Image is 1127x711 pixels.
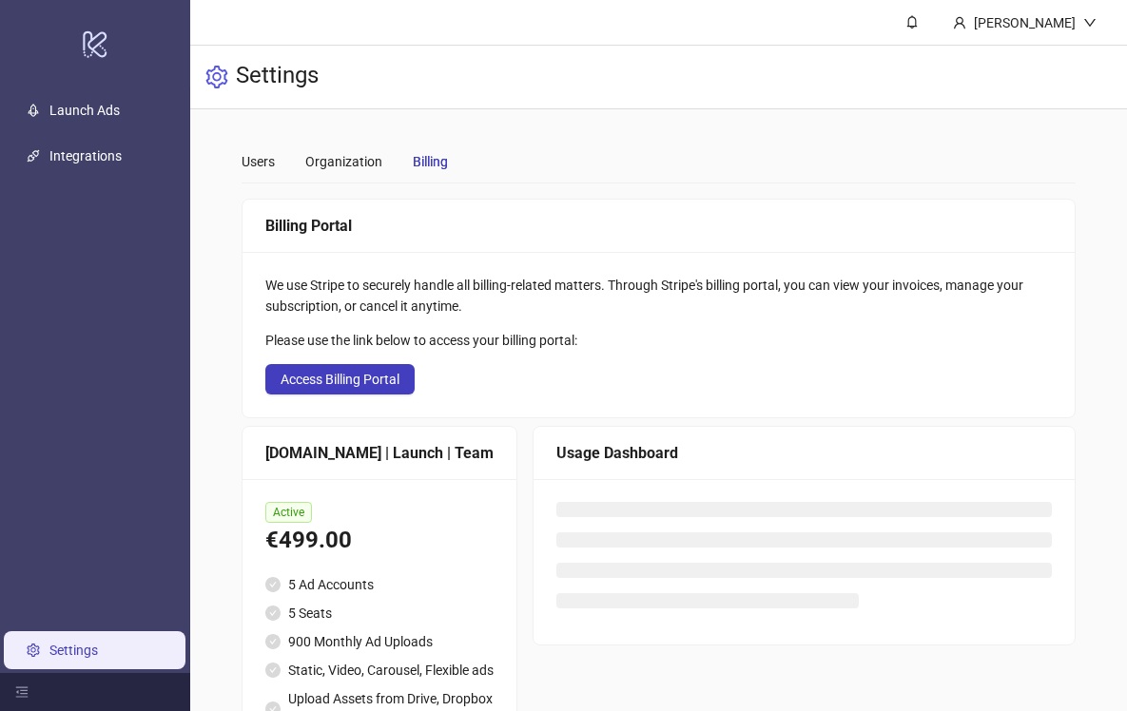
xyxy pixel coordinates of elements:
[265,364,415,394] button: Access Billing Portal
[265,577,281,592] span: check-circle
[265,631,494,652] li: 900 Monthly Ad Uploads
[49,103,120,118] a: Launch Ads
[966,12,1083,33] div: [PERSON_NAME]
[265,275,1052,317] div: We use Stripe to securely handle all billing-related matters. Through Stripe's billing portal, yo...
[265,523,494,559] div: €499.00
[305,151,382,172] div: Organization
[413,151,448,172] div: Billing
[265,574,494,595] li: 5 Ad Accounts
[265,660,494,681] li: Static, Video, Carousel, Flexible ads
[265,214,1052,238] div: Billing Portal
[265,605,281,621] span: check-circle
[265,330,1052,351] div: Please use the link below to access your billing portal:
[49,643,98,658] a: Settings
[49,148,122,163] a: Integrations
[265,603,494,624] li: 5 Seats
[265,663,281,678] span: check-circle
[205,66,228,88] span: setting
[556,441,1052,465] div: Usage Dashboard
[905,15,919,29] span: bell
[242,151,275,172] div: Users
[265,634,281,649] span: check-circle
[265,441,494,465] div: [DOMAIN_NAME] | Launch | Team
[953,16,966,29] span: user
[281,372,399,387] span: Access Billing Portal
[265,502,312,523] span: Active
[15,685,29,699] span: menu-fold
[236,61,319,93] h3: Settings
[1083,16,1097,29] span: down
